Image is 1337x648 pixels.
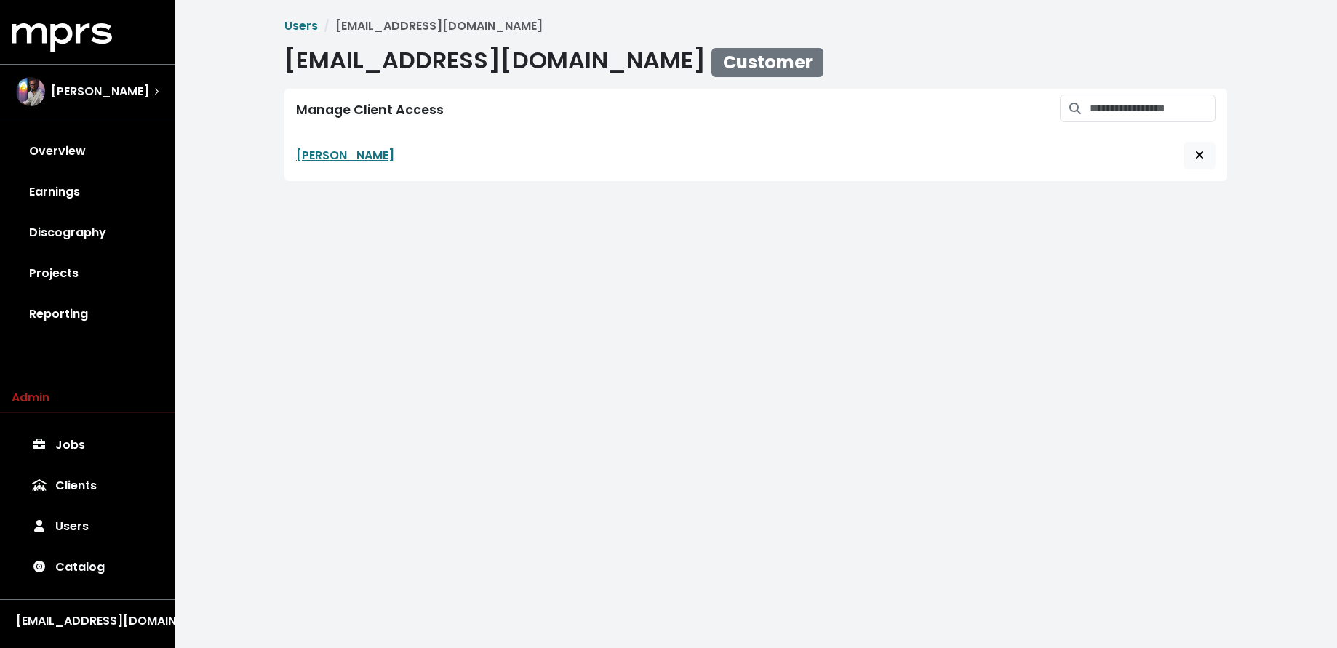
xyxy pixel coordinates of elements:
li: [EMAIL_ADDRESS][DOMAIN_NAME] [318,17,543,35]
input: Search for clients and grant access to this user [1090,95,1216,122]
span: [PERSON_NAME] [51,83,149,100]
nav: breadcrumb [284,17,1227,35]
a: Catalog [12,547,163,588]
a: Projects [12,253,163,294]
span: Customer [711,48,823,78]
a: Overview [12,131,163,172]
a: [PERSON_NAME] [296,147,394,164]
div: [EMAIL_ADDRESS][DOMAIN_NAME] [16,612,159,630]
a: Users [12,506,163,547]
a: Users [284,17,318,34]
a: mprs logo [12,28,112,45]
a: Clients [12,465,163,506]
h1: [EMAIL_ADDRESS][DOMAIN_NAME] [284,47,823,77]
a: Earnings [12,172,163,212]
img: The selected account / producer [16,77,45,106]
a: Reporting [12,294,163,335]
a: Discography [12,212,163,253]
a: Jobs [12,425,163,465]
button: [EMAIL_ADDRESS][DOMAIN_NAME] [12,612,163,631]
button: Revoke user access to client [1184,142,1216,169]
div: Manage Client Access [296,103,444,118]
